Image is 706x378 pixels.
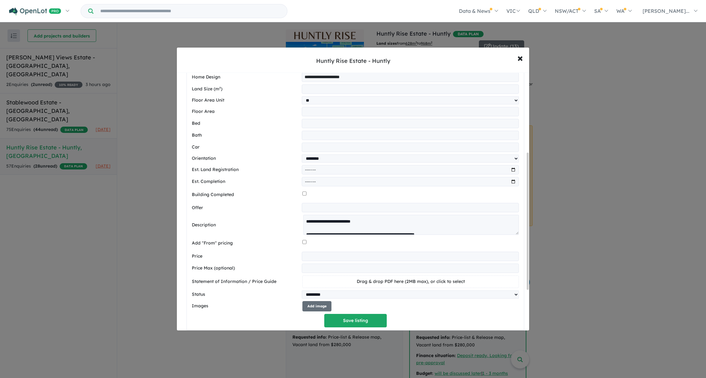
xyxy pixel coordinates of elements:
[192,221,301,229] label: Description
[192,120,299,127] label: Bed
[192,73,299,81] label: Home Design
[302,301,331,311] button: Add image
[9,8,61,15] img: Openlot PRO Logo White
[316,57,390,65] div: Huntly Rise Estate - Huntly
[192,239,300,247] label: Add "From" pricing
[192,278,300,285] label: Statement of Information / Price Guide
[324,314,387,327] button: Save listing
[95,4,286,18] input: Try estate name, suburb, builder or developer
[357,279,465,284] span: Drag & drop PDF here (2MB max), or click to select
[192,291,299,298] label: Status
[192,191,300,199] label: Building Completed
[192,97,299,104] label: Floor Area Unit
[517,51,523,64] span: ×
[192,302,300,310] label: Images
[192,204,299,212] label: Offer
[192,85,299,93] label: Land Size (m²)
[192,178,299,185] label: Est. Completion
[192,265,299,272] label: Price Max (optional)
[192,253,299,260] label: Price
[192,155,299,162] label: Orientation
[643,8,689,14] span: [PERSON_NAME]...
[192,132,299,139] label: Bath
[192,166,299,174] label: Est. Land Registration
[192,144,299,151] label: Car
[192,108,299,115] label: Floor Area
